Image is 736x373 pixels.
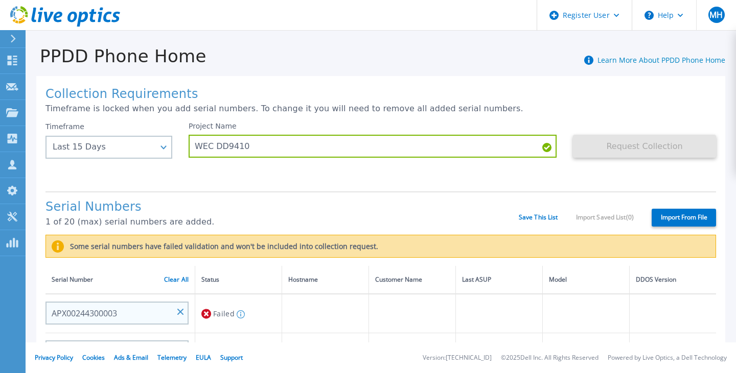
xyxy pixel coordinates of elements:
th: Hostname [282,266,369,294]
label: Project Name [189,122,237,130]
th: DDOS Version [629,266,716,294]
label: Some serial numbers have failed validation and won't be included into collection request. [64,242,378,251]
a: Ads & Email [114,353,148,362]
li: © 2025 Dell Inc. All Rights Reserved [501,355,599,361]
a: Learn More About PPDD Phone Home [597,55,725,65]
label: Import From File [652,209,716,227]
div: Last 15 Days [53,142,154,152]
a: Telemetry [157,353,187,362]
li: Powered by Live Optics, a Dell Technology [608,355,727,361]
h1: Serial Numbers [45,200,519,214]
a: Save This List [519,214,558,221]
th: Customer Name [369,266,455,294]
th: Last ASUP [455,266,542,294]
label: Timeframe [45,122,84,131]
h1: PPDD Phone Home [26,46,206,66]
p: Timeframe is locked when you add serial numbers. To change it you will need to remove all added s... [45,104,716,113]
a: Support [220,353,243,362]
th: Model [542,266,629,294]
input: Enter Serial Number [45,340,189,363]
button: Request Collection [573,135,716,158]
a: Clear All [164,276,189,283]
h1: Collection Requirements [45,87,716,102]
a: Privacy Policy [35,353,73,362]
div: Serial Number [52,274,189,285]
a: Cookies [82,353,105,362]
input: Enter Serial Number [45,302,189,325]
span: MH [709,11,723,19]
th: Status [195,266,282,294]
a: EULA [196,353,211,362]
li: Version: [TECHNICAL_ID] [423,355,492,361]
div: Failed [201,304,275,323]
p: 1 of 20 (max) serial numbers are added. [45,217,519,227]
input: Enter Project Name [189,135,557,158]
